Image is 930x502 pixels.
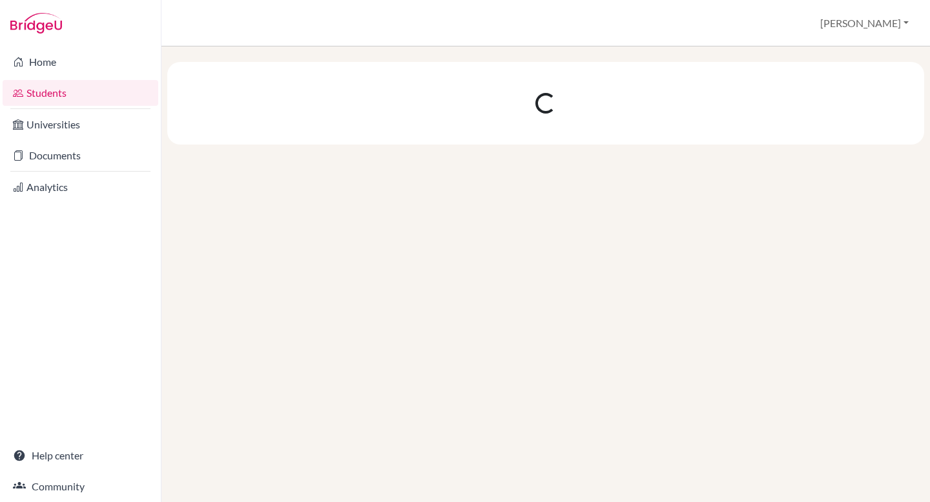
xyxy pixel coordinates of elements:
img: Bridge-U [10,13,62,34]
button: [PERSON_NAME] [814,11,914,35]
a: Documents [3,143,158,168]
a: Analytics [3,174,158,200]
a: Universities [3,112,158,137]
a: Students [3,80,158,106]
a: Help center [3,443,158,468]
a: Community [3,474,158,499]
a: Home [3,49,158,75]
